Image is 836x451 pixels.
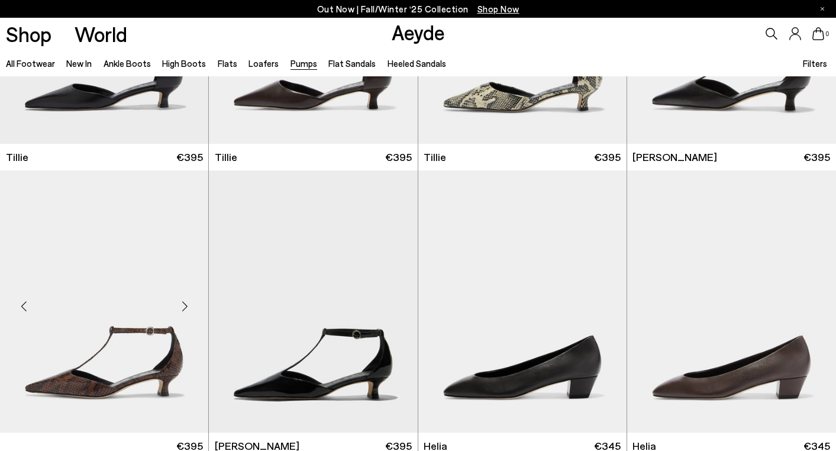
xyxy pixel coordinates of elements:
[104,58,151,69] a: Ankle Boots
[209,170,417,433] img: Liz T-Bar Pumps
[418,144,627,170] a: Tillie €395
[162,58,206,69] a: High Boots
[627,170,836,433] img: Helia Low-Cut Pumps
[477,4,519,14] span: Navigate to /collections/new-in
[209,144,417,170] a: Tillie €395
[632,150,717,165] span: [PERSON_NAME]
[388,58,446,69] a: Heeled Sandals
[290,58,317,69] a: Pumps
[6,24,51,44] a: Shop
[418,170,627,433] img: Helia Low-Cut Pumps
[424,150,446,165] span: Tillie
[328,58,376,69] a: Flat Sandals
[385,150,412,165] span: €395
[218,58,237,69] a: Flats
[392,20,445,44] a: Aeyde
[176,150,203,165] span: €395
[627,144,836,170] a: [PERSON_NAME] €395
[215,150,237,165] span: Tillie
[594,150,621,165] span: €395
[6,58,55,69] a: All Footwear
[66,58,92,69] a: New In
[75,24,127,44] a: World
[248,58,279,69] a: Loafers
[803,150,830,165] span: €395
[824,31,830,37] span: 0
[812,27,824,40] a: 0
[317,2,519,17] p: Out Now | Fall/Winter ‘25 Collection
[803,58,827,69] span: Filters
[6,150,28,165] span: Tillie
